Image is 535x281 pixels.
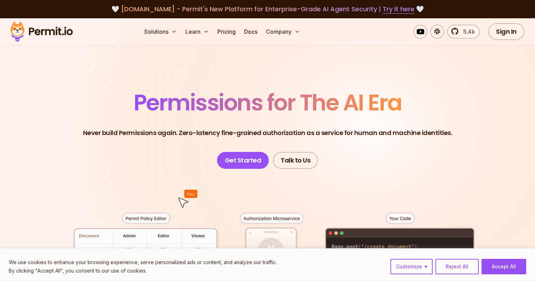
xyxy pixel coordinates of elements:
div: 🤍 🤍 [17,4,518,14]
button: Accept All [482,259,526,274]
span: Permissions for The AI Era [134,87,402,118]
a: Sign In [488,23,524,40]
button: Learn [183,25,212,39]
button: Company [263,25,303,39]
span: 5.4k [459,27,475,36]
a: Try it here [383,5,414,14]
a: Get Started [217,152,269,169]
p: We use cookies to enhance your browsing experience, serve personalized ads or content, and analyz... [9,258,277,267]
a: Docs [241,25,260,39]
span: [DOMAIN_NAME] - Permit's New Platform for Enterprise-Grade AI Agent Security | [121,5,414,13]
a: 5.4k [447,25,480,39]
button: Reject All [435,259,479,274]
a: Pricing [215,25,238,39]
p: By clicking "Accept All", you consent to our use of cookies. [9,267,277,275]
a: Talk to Us [273,152,318,169]
p: Never build Permissions again. Zero-latency fine-grained authorization as a service for human and... [83,128,452,138]
img: Permit logo [7,20,76,44]
button: Solutions [141,25,180,39]
button: Customize [390,259,433,274]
